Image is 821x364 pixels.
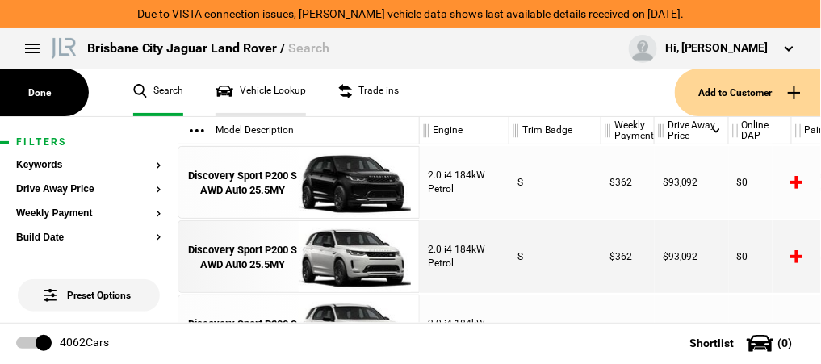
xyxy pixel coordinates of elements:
img: landrover.png [48,35,79,59]
button: Keywords [16,160,161,171]
div: Discovery Sport P200 S AWD Auto 25.5MY [186,169,299,198]
img: 18227003_thumb.jpeg [299,221,411,294]
div: S [509,220,601,293]
div: $0 [729,220,792,293]
div: 4062 Cars [60,335,109,351]
div: $93,092 [655,146,729,219]
div: Online DAP [729,117,791,144]
span: ( 0 ) [778,337,793,349]
button: Add to Customer [675,69,821,116]
div: Hi, [PERSON_NAME] [665,40,769,56]
h1: Filters [16,137,161,148]
section: Weekly Payment [16,208,161,232]
div: $362 [601,146,655,219]
div: Discovery Sport P200 S AWD Auto 25.5MY [186,317,299,346]
a: Trade ins [338,69,399,116]
div: 2.0 i4 184kW Petrol [420,146,509,219]
div: $93,092 [655,220,729,293]
img: 18133194_thumb.jpeg [299,147,411,220]
span: Preset Options [47,270,131,301]
section: Drive Away Price [16,184,161,208]
div: Trim Badge [509,117,601,144]
section: Keywords [16,160,161,184]
a: Vehicle Lookup [216,69,306,116]
section: Build Date [16,232,161,257]
div: Model Description [178,117,419,144]
div: Drive Away Price [655,117,728,144]
button: Drive Away Price [16,184,161,195]
span: Search [289,40,330,56]
a: Discovery Sport P200 S AWD Auto 25.5MY [186,147,299,220]
a: Discovery Sport P200 S AWD Auto 25.5MY [186,221,299,294]
div: Weekly Payment [601,117,654,144]
button: Shortlist(0) [666,323,821,363]
div: $0 [729,146,792,219]
button: Weekly Payment [16,208,161,220]
div: Brisbane City Jaguar Land Rover / [87,40,330,57]
span: Shortlist [690,337,735,349]
div: S [509,146,601,219]
div: Discovery Sport P200 S AWD Auto 25.5MY [186,243,299,272]
div: 2.0 i4 184kW Petrol [420,220,509,293]
a: Search [133,69,183,116]
div: Engine [420,117,509,144]
div: $362 [601,220,655,293]
button: Build Date [16,232,161,244]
